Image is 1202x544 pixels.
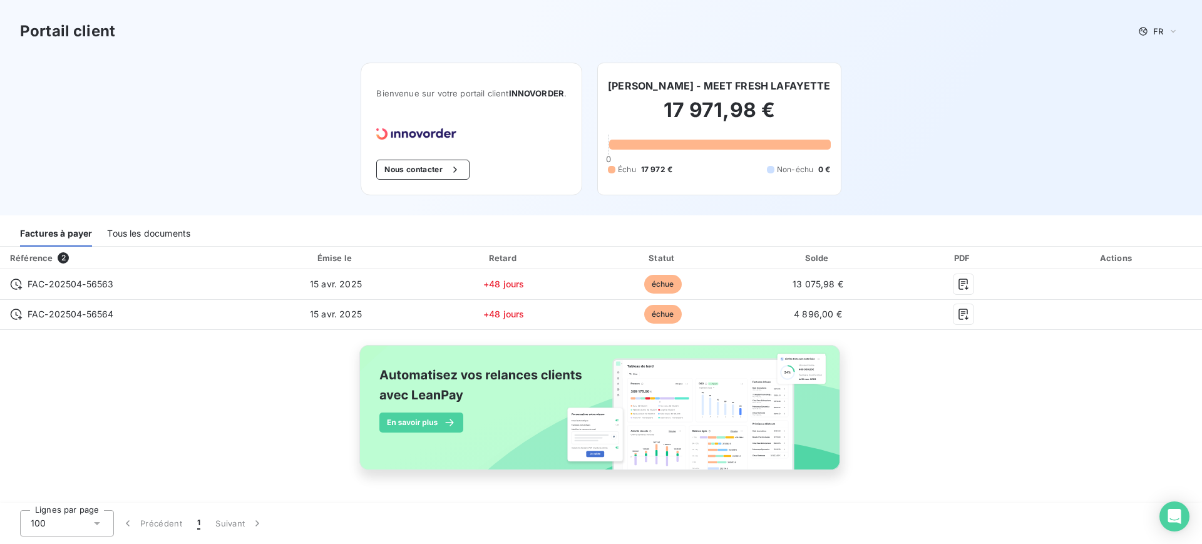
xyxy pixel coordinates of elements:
[376,88,567,98] span: Bienvenue sur votre portail client .
[1159,501,1189,531] div: Open Intercom Messenger
[483,279,524,289] span: +48 jours
[197,517,200,530] span: 1
[10,253,53,263] div: Référence
[376,160,469,180] button: Nous contacter
[483,309,524,319] span: +48 jours
[208,510,271,536] button: Suivant
[1153,26,1163,36] span: FR
[644,305,682,324] span: échue
[794,309,842,319] span: 4 896,00 €
[348,337,854,491] img: banner
[641,164,672,175] span: 17 972 €
[818,164,830,175] span: 0 €
[606,154,611,164] span: 0
[114,510,190,536] button: Précédent
[1035,252,1199,264] div: Actions
[608,78,830,93] h6: [PERSON_NAME] - MEET FRESH LAFAYETTE
[20,220,92,247] div: Factures à payer
[28,308,113,321] span: FAC-202504-56564
[618,164,636,175] span: Échu
[897,252,1030,264] div: PDF
[310,309,362,319] span: 15 avr. 2025
[644,275,682,294] span: échue
[509,88,565,98] span: INNOVORDER
[107,220,190,247] div: Tous les documents
[608,98,830,135] h2: 17 971,98 €
[31,517,46,530] span: 100
[744,252,892,264] div: Solde
[28,278,113,290] span: FAC-202504-56563
[793,279,843,289] span: 13 075,98 €
[587,252,739,264] div: Statut
[190,510,208,536] button: 1
[58,252,69,264] span: 2
[310,279,362,289] span: 15 avr. 2025
[376,128,456,140] img: Company logo
[426,252,582,264] div: Retard
[251,252,421,264] div: Émise le
[20,20,115,43] h3: Portail client
[777,164,813,175] span: Non-échu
